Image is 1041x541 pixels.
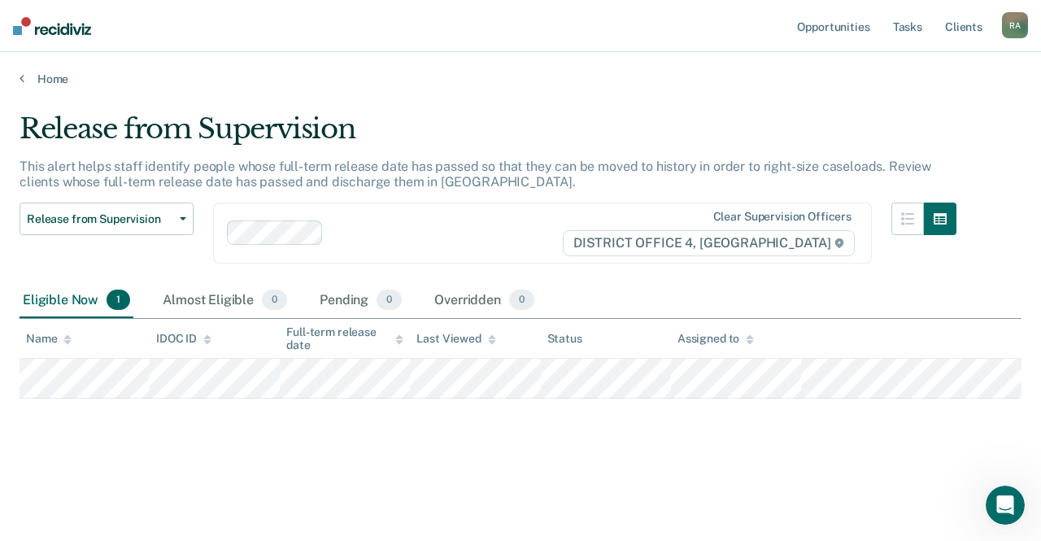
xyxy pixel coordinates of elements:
div: Eligible Now1 [20,283,133,319]
div: Clear supervision officers [713,210,852,224]
p: This alert helps staff identify people whose full-term release date has passed so that they can b... [20,159,931,190]
button: Release from Supervision [20,203,194,235]
span: 0 [262,290,287,311]
div: Name [26,332,72,346]
button: RA [1002,12,1028,38]
span: DISTRICT OFFICE 4, [GEOGRAPHIC_DATA] [563,230,855,256]
div: Pending0 [316,283,405,319]
div: Almost Eligible0 [159,283,290,319]
div: Full-term release date [286,325,403,353]
span: Release from Supervision [27,212,173,226]
div: Release from Supervision [20,112,956,159]
div: IDOC ID [156,332,211,346]
iframe: Intercom live chat [986,486,1025,525]
span: 0 [377,290,402,311]
div: R A [1002,12,1028,38]
span: 0 [509,290,534,311]
div: Overridden0 [431,283,538,319]
div: Assigned to [677,332,754,346]
div: Status [547,332,582,346]
img: Recidiviz [13,17,91,35]
a: Home [20,72,1021,86]
span: 1 [107,290,130,311]
div: Last Viewed [416,332,495,346]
